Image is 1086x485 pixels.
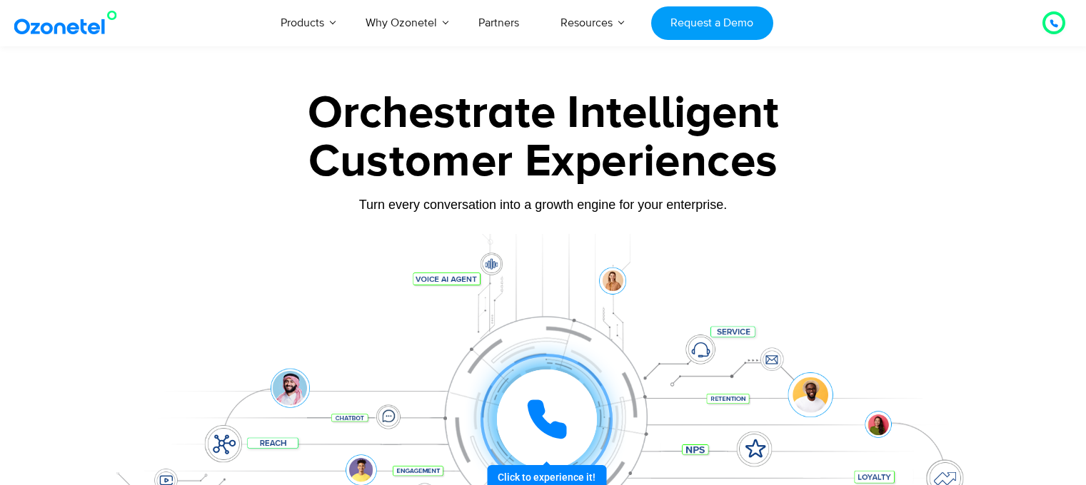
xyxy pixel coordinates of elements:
[97,197,990,213] div: Turn every conversation into a growth engine for your enterprise.
[97,91,990,136] div: Orchestrate Intelligent
[97,128,990,196] div: Customer Experiences
[651,6,773,40] a: Request a Demo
